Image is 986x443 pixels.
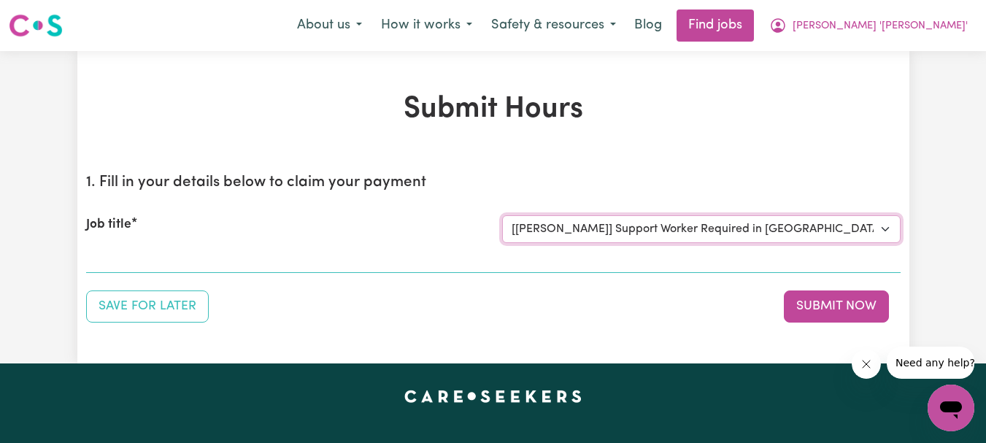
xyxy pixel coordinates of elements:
span: Need any help? [9,10,88,22]
button: Safety & resources [482,10,625,41]
h1: Submit Hours [86,92,901,127]
button: About us [288,10,371,41]
button: My Account [760,10,977,41]
button: How it works [371,10,482,41]
button: Save your job report [86,290,209,323]
img: Careseekers logo [9,12,63,39]
a: Careseekers logo [9,9,63,42]
a: Careseekers home page [404,390,582,401]
iframe: Message from company [887,347,974,379]
iframe: Close message [852,350,881,379]
a: Blog [625,9,671,42]
a: Find jobs [677,9,754,42]
button: Submit your job report [784,290,889,323]
iframe: Button to launch messaging window [928,385,974,431]
h2: 1. Fill in your details below to claim your payment [86,174,901,192]
span: [PERSON_NAME] '[PERSON_NAME]' [793,18,968,34]
label: Job title [86,215,131,234]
